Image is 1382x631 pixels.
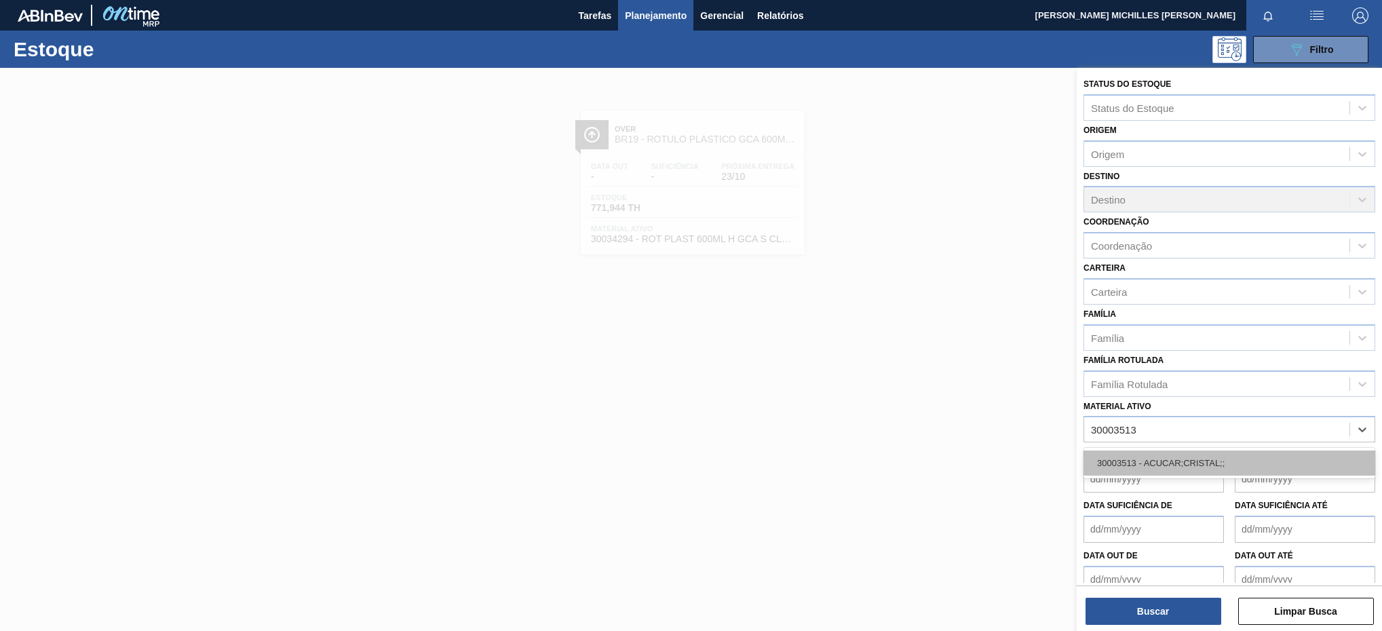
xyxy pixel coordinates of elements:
img: TNhmsLtSVTkK8tSr43FrP2fwEKptu5GPRR3wAAAABJRU5ErkJggg== [18,9,83,22]
div: Origem [1091,148,1124,159]
span: Gerencial [700,7,744,24]
input: dd/mm/yyyy [1235,516,1375,543]
label: Origem [1083,126,1117,135]
label: Material ativo [1083,402,1151,411]
div: Status do Estoque [1091,102,1174,113]
label: Status do Estoque [1083,79,1171,89]
img: Logout [1352,7,1368,24]
div: Pogramando: nenhum usuário selecionado [1212,36,1246,63]
input: dd/mm/yyyy [1083,465,1224,493]
input: dd/mm/yyyy [1083,566,1224,593]
label: Família [1083,309,1116,319]
button: Notificações [1246,6,1290,25]
label: Coordenação [1083,217,1149,227]
label: Data out até [1235,551,1293,560]
span: Planejamento [625,7,687,24]
label: Data out de [1083,551,1138,560]
input: dd/mm/yyyy [1083,516,1224,543]
div: Carteira [1091,286,1127,297]
button: Filtro [1253,36,1368,63]
img: userActions [1309,7,1325,24]
div: 30003513 - ACUCAR;CRISTAL;; [1083,451,1375,476]
span: Tarefas [578,7,611,24]
input: dd/mm/yyyy [1235,465,1375,493]
div: Coordenação [1091,240,1152,252]
h1: Estoque [14,41,218,57]
label: Destino [1083,172,1119,181]
div: Família Rotulada [1091,378,1168,389]
div: Família [1091,332,1124,343]
label: Carteira [1083,263,1126,273]
span: Filtro [1310,44,1334,55]
label: Data suficiência de [1083,501,1172,510]
label: Família Rotulada [1083,356,1164,365]
input: dd/mm/yyyy [1235,566,1375,593]
label: Data suficiência até [1235,501,1328,510]
span: Relatórios [757,7,803,24]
